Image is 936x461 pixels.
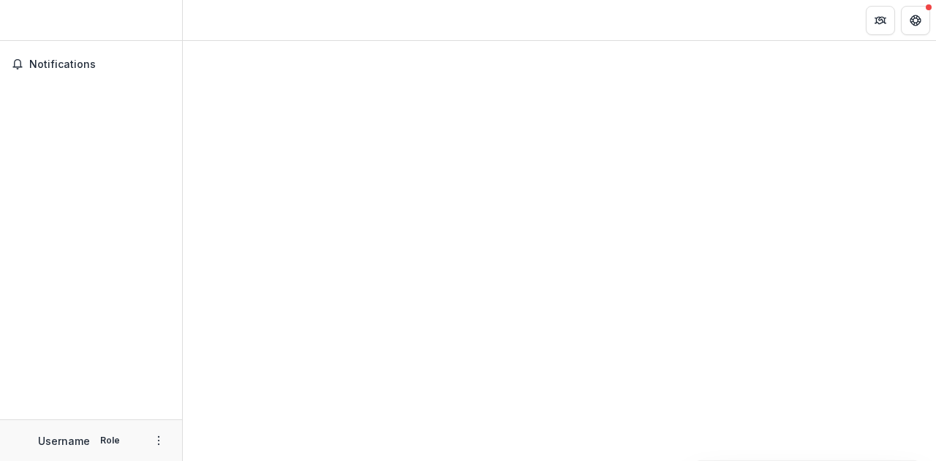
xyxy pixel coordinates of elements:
button: Get Help [901,6,930,35]
p: Username [38,433,90,449]
button: More [150,432,167,449]
button: Partners [866,6,895,35]
p: Role [96,434,124,447]
span: Notifications [29,58,170,71]
button: Notifications [6,53,176,76]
